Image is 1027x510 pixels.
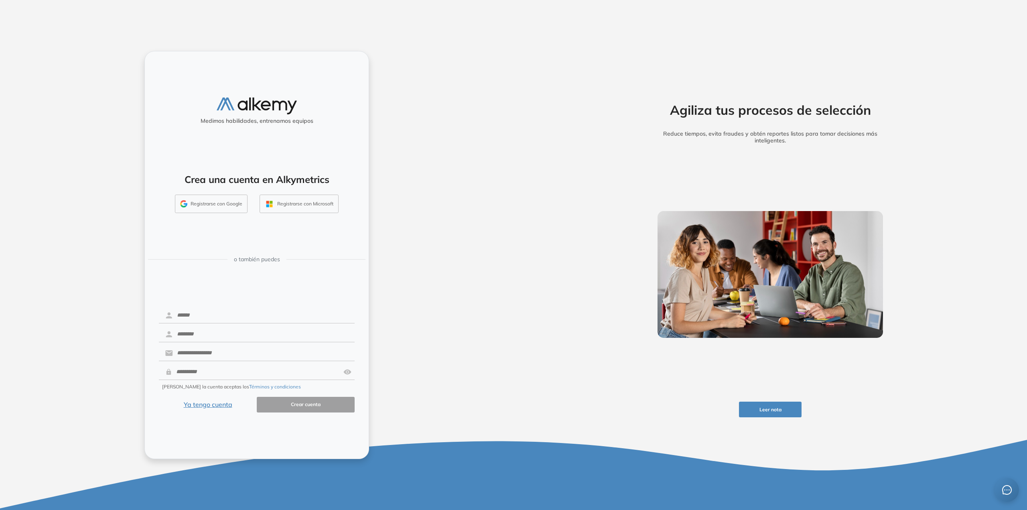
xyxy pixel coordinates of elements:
button: Crear cuenta [257,397,355,412]
img: img-more-info [658,211,883,338]
span: o también puedes [234,255,280,264]
button: Registrarse con Microsoft [260,195,339,213]
img: asd [343,364,351,380]
h5: Reduce tiempos, evita fraudes y obtén reportes listos para tomar decisiones más inteligentes. [645,130,895,144]
h4: Crea una cuenta en Alkymetrics [155,174,358,185]
h2: Agiliza tus procesos de selección [645,102,895,118]
span: message [1002,485,1012,495]
button: Ya tengo cuenta [159,397,257,412]
img: logo-alkemy [217,98,297,114]
button: Términos y condiciones [249,383,301,390]
img: OUTLOOK_ICON [265,199,274,209]
img: GMAIL_ICON [180,200,187,207]
h5: Medimos habilidades, entrenamos equipos [148,118,365,124]
button: Leer nota [739,402,802,417]
button: Registrarse con Google [175,195,248,213]
span: [PERSON_NAME] la cuenta aceptas los [162,383,301,390]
